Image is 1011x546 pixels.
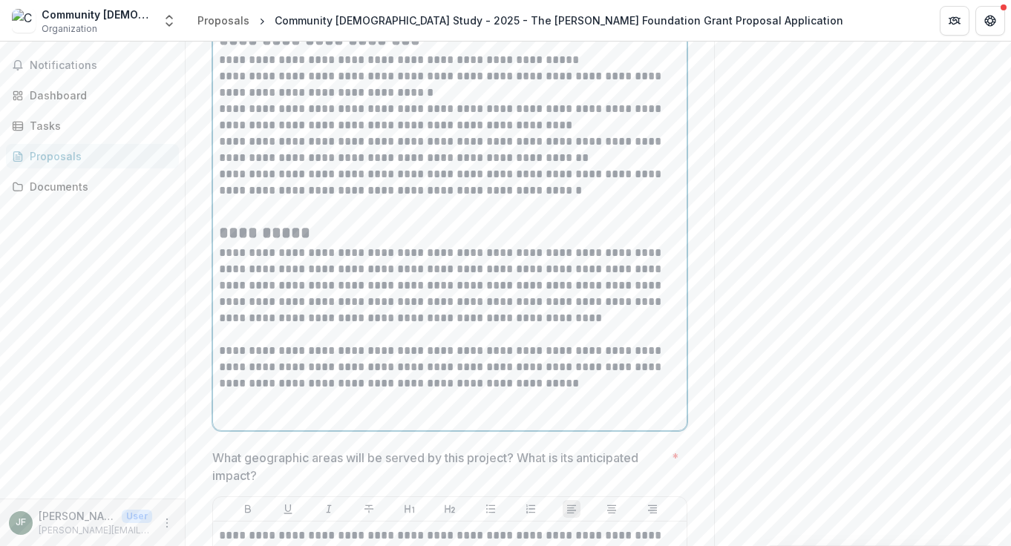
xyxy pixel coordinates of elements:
button: Bullet List [482,500,500,518]
button: Underline [279,500,297,518]
button: Notifications [6,53,179,77]
div: Dashboard [30,88,167,103]
p: User [122,510,152,523]
a: Proposals [192,10,255,31]
button: Heading 1 [401,500,419,518]
nav: breadcrumb [192,10,849,31]
div: Tasks [30,118,167,134]
a: Documents [6,174,179,199]
button: More [158,514,176,532]
a: Tasks [6,114,179,138]
a: Dashboard [6,83,179,108]
div: Proposals [197,13,249,28]
button: Partners [940,6,969,36]
p: [PERSON_NAME][EMAIL_ADDRESS][PERSON_NAME][DOMAIN_NAME] [39,524,152,537]
a: Proposals [6,144,179,168]
div: James Ferrier [16,518,26,527]
div: Community [DEMOGRAPHIC_DATA] Study [42,7,153,22]
button: Italicize [320,500,338,518]
button: Get Help [975,6,1005,36]
button: Bold [239,500,257,518]
p: [PERSON_NAME] [39,508,116,524]
img: Community Bible Study [12,9,36,33]
button: Ordered List [522,500,540,518]
span: Notifications [30,59,173,72]
div: Proposals [30,148,167,164]
div: Documents [30,179,167,194]
span: Organization [42,22,97,36]
button: Align Left [563,500,580,518]
button: Align Center [603,500,621,518]
button: Open entity switcher [159,6,180,36]
button: Strike [360,500,378,518]
button: Align Right [644,500,661,518]
div: Community [DEMOGRAPHIC_DATA] Study - 2025 - The [PERSON_NAME] Foundation Grant Proposal Application [275,13,843,28]
p: What geographic areas will be served by this project? What is its anticipated impact? [212,449,666,484]
button: Heading 2 [441,500,459,518]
